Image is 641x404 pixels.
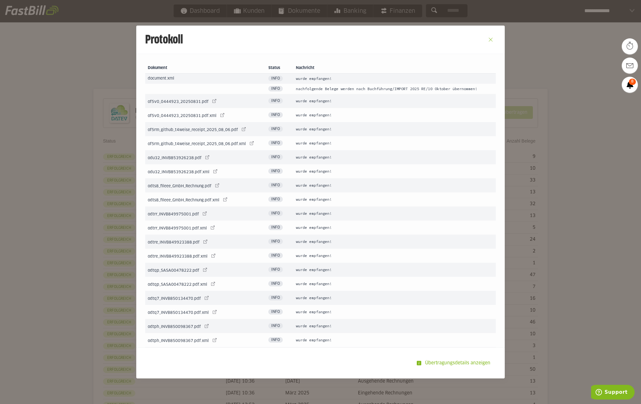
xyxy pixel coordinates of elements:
[148,142,246,146] span: of5rm_github_t4weise_receipt_2025_08_06.pdf.xml
[268,295,283,300] span: Info
[203,153,212,162] sl-icon-button: odu32_INVB853926238.pdf
[293,206,496,221] td: wurde empfangen!
[148,269,199,273] span: odtqp_SASA00478222.pdf
[268,197,283,202] span: Info
[268,154,283,160] span: Info
[148,241,200,245] span: odtre_INVB849923388.pdf
[293,74,496,84] td: wurde empfangen!
[268,281,283,286] span: Info
[266,63,293,74] th: Status
[268,253,283,258] span: Info
[293,305,496,319] td: wurde empfangen!
[210,97,219,105] sl-icon-button: of5v0_0444923_20250831.pdf
[247,139,256,148] sl-icon-button: of5rm_github_t4weise_receipt_2025_08_06.pdf.xml
[201,265,210,274] sl-icon-button: odtqp_SASA00478222.pdf
[221,195,230,204] sl-icon-button: odts8_fileee_GmbH_Rechnung.pdf.xml
[200,209,209,218] sl-icon-button: odtrr_INVB849975001.pdf
[268,267,283,272] span: Info
[293,63,496,74] th: Nachricht
[268,76,283,81] span: Info
[213,181,222,190] sl-icon-button: odts8_fileee_GmbH_Rechnung.pdf
[268,86,283,91] span: Info
[293,347,496,361] td: wurde empfangen!
[211,167,220,176] sl-icon-button: odu32_INVB853926238.pdf.xml
[268,225,283,230] span: Info
[293,164,496,178] td: wurde empfangen!
[293,291,496,305] td: wurde empfangen!
[148,114,217,118] span: of5v0_0444923_20250831.pdf.xml
[148,184,211,188] span: odts8_fileee_GmbH_Rechnung.pdf
[202,293,211,302] sl-icon-button: odtq7_INVB850134470.pdf
[239,125,248,134] sl-icon-button: of5rm_github_t4weise_receipt_2025_08_06.pdf
[148,128,238,132] span: of5rm_github_t4weise_receipt_2025_08_06.pdf
[201,237,210,246] sl-icon-button: odtre_INVB849923388.pdf
[148,339,209,343] span: odtph_INVB850098367.pdf.xml
[148,100,209,104] span: of5v0_0444923_20250831.pdf
[293,84,496,94] td: nachfolgende Belege werden nach Buchführung/IMPORT 2025 RE/10 Oktober übernommen!
[293,333,496,347] td: wurde empfangen!
[268,239,283,244] span: Info
[209,251,218,260] sl-icon-button: odtre_INVB849923388.pdf.xml
[268,323,283,329] span: Info
[148,227,207,230] span: odtrr_INVB849975001.pdf.xml
[293,136,496,150] td: wurde empfangen!
[293,178,496,192] td: wurde empfangen!
[293,221,496,235] td: wurde empfangen!
[268,309,283,315] span: Info
[629,79,636,85] span: 8
[148,283,207,287] span: odtqp_SASA00478222.pdf.xml
[293,150,496,164] td: wurde empfangen!
[293,319,496,333] td: wurde empfangen!
[293,249,496,263] td: wurde empfangen!
[148,77,174,81] span: document.xml
[145,63,266,74] th: Dokument
[293,122,496,136] td: wurde empfangen!
[268,140,283,146] span: Info
[208,223,217,232] sl-icon-button: odtrr_INVB849975001.pdf.xml
[293,108,496,122] td: wurde empfangen!
[210,336,219,345] sl-icon-button: odtph_INVB850098367.pdf.xml
[148,325,201,329] span: odtph_INVB850098367.pdf
[622,77,638,93] a: 8
[148,170,210,174] span: odu32_INVB853926238.pdf.xml
[268,211,283,216] span: Info
[268,183,283,188] span: Info
[148,156,202,160] span: odu32_INVB853926238.pdf
[293,192,496,206] td: wurde empfangen!
[210,307,219,316] sl-icon-button: odtq7_INVB850134470.pdf.xml
[413,357,496,369] sl-button: Übertragungsdetails anzeigen
[148,311,209,315] span: odtq7_INVB850134470.pdf.xml
[293,235,496,249] td: wurde empfangen!
[293,277,496,291] td: wurde empfangen!
[268,112,283,118] span: Info
[268,98,283,104] span: Info
[293,263,496,277] td: wurde empfangen!
[268,337,283,343] span: Info
[148,213,199,216] span: odtrr_INVB849975001.pdf
[209,279,218,288] sl-icon-button: odtqp_SASA00478222.pdf.xml
[218,111,227,120] sl-icon-button: of5v0_0444923_20250831.pdf.xml
[591,385,635,401] iframe: Öffnet ein Widget, in dem Sie weitere Informationen finden
[148,255,208,259] span: odtre_INVB849923388.pdf.xml
[293,94,496,108] td: wurde empfangen!
[268,126,283,132] span: Info
[268,168,283,174] span: Info
[202,322,211,330] sl-icon-button: odtph_INVB850098367.pdf
[148,297,201,301] span: odtq7_INVB850134470.pdf
[148,198,219,202] span: odts8_fileee_GmbH_Rechnung.pdf.xml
